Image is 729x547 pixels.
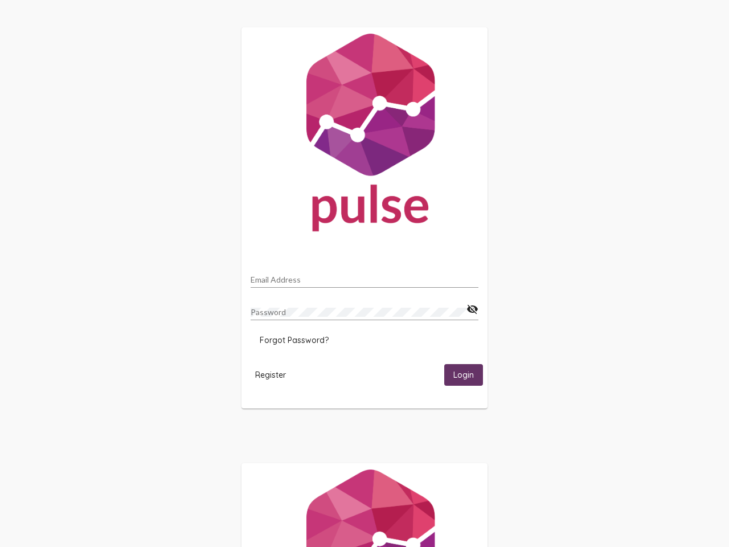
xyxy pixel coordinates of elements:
button: Register [246,364,295,385]
span: Login [453,370,474,381]
img: Pulse For Good Logo [241,27,488,243]
mat-icon: visibility_off [466,303,478,316]
button: Forgot Password? [251,330,338,350]
button: Login [444,364,483,385]
span: Register [255,370,286,380]
span: Forgot Password? [260,335,329,345]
